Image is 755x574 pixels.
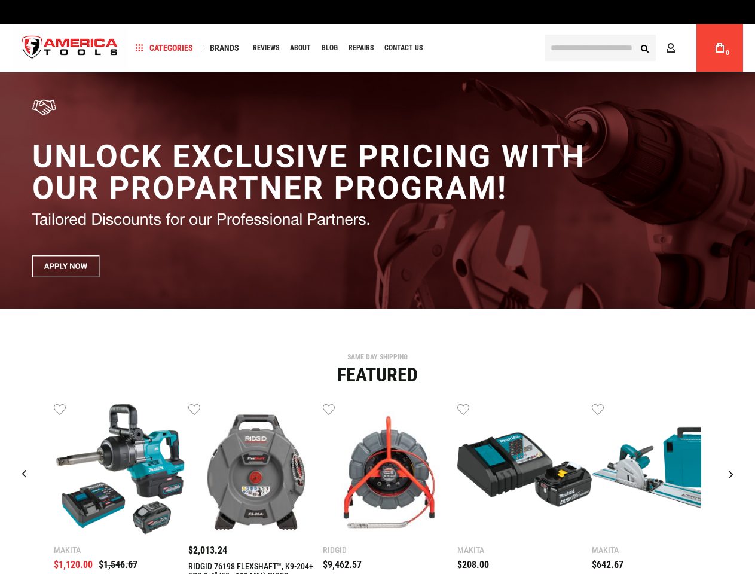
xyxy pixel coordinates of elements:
span: $9,462.57 [323,559,362,570]
img: RIDGID 76883 SEESNAKE® MINI PRO [323,402,457,537]
a: Reviews [247,40,285,56]
a: MAKITA SP6000J1 6-1/2" PLUNGE CIRCULAR SAW, 55" GUIDE RAIL, 12 AMP, ELECTRIC BRAKE, CASE [592,402,726,540]
span: $1,120.00 [54,559,93,570]
img: Makita GWT10T 40V max XGT® Brushless Cordless 4‑Sp. High‑Torque 1" Sq. Drive D‑Handle Extended An... [54,402,188,537]
span: About [290,44,311,51]
span: $1,546.67 [99,559,137,570]
a: Categories [130,40,198,56]
div: Makita [457,546,592,554]
a: Makita GWT10T 40V max XGT® Brushless Cordless 4‑Sp. High‑Torque 1" Sq. Drive D‑Handle Extended An... [54,402,188,540]
a: RIDGID 76883 SEESNAKE® MINI PRO [323,402,457,540]
span: Contact Us [384,44,423,51]
img: RIDGID 76198 FLEXSHAFT™, K9-204+ FOR 2-4 [188,402,323,537]
span: Categories [136,44,193,52]
a: MAKITA BL1840BDC1 18V LXT® LITHIUM-ION BATTERY AND CHARGER STARTER PACK, BL1840B, DC18RC (4.0AH) [457,402,592,540]
img: MAKITA BL1840BDC1 18V LXT® LITHIUM-ION BATTERY AND CHARGER STARTER PACK, BL1840B, DC18RC (4.0AH) [457,402,592,537]
span: $208.00 [457,559,489,570]
div: Ridgid [323,546,457,554]
div: Makita [592,546,726,554]
a: Blog [316,40,343,56]
div: Featured [9,365,746,384]
img: America Tools [12,26,128,71]
span: Brands [210,44,239,52]
span: Repairs [349,44,374,51]
span: Blog [322,44,338,51]
a: Brands [204,40,244,56]
span: 0 [726,50,729,56]
a: Repairs [343,40,379,56]
span: $2,013.24 [188,545,227,556]
span: $642.67 [592,559,623,570]
a: Contact Us [379,40,428,56]
a: store logo [12,26,128,71]
button: Search [633,36,656,59]
a: About [285,40,316,56]
img: MAKITA SP6000J1 6-1/2" PLUNGE CIRCULAR SAW, 55" GUIDE RAIL, 12 AMP, ELECTRIC BRAKE, CASE [592,402,726,537]
a: 0 [708,24,731,72]
div: SAME DAY SHIPPING [9,353,746,361]
a: RIDGID 76198 FLEXSHAFT™, K9-204+ FOR 2-4 [188,402,323,540]
span: Reviews [253,44,279,51]
div: Makita [54,546,188,554]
